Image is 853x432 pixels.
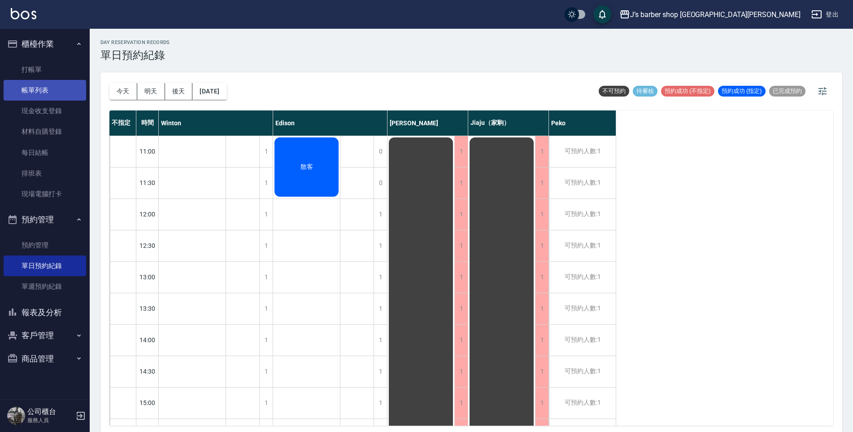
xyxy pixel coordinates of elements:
[549,262,616,293] div: 可預約人數:1
[454,356,468,387] div: 1
[374,199,387,230] div: 1
[808,6,842,23] button: 登出
[549,199,616,230] div: 可預約人數:1
[454,199,468,230] div: 1
[136,261,159,293] div: 13:00
[259,388,273,419] div: 1
[4,101,86,121] a: 現金收支登錄
[630,9,801,20] div: J’s barber shop [GEOGRAPHIC_DATA][PERSON_NAME]
[549,136,616,167] div: 可預約人數:1
[454,168,468,198] div: 1
[27,416,73,424] p: 服務人員
[374,293,387,324] div: 1
[4,32,86,56] button: 櫃檯作業
[159,110,273,136] div: Winton
[454,230,468,261] div: 1
[27,407,73,416] h5: 公司櫃台
[259,262,273,293] div: 1
[454,325,468,356] div: 1
[259,168,273,198] div: 1
[136,230,159,261] div: 12:30
[136,356,159,387] div: 14:30
[273,110,387,136] div: Edison
[374,325,387,356] div: 1
[374,136,387,167] div: 0
[633,87,657,95] span: 待審核
[109,110,136,136] div: 不指定
[4,142,86,163] a: 每日結帳
[535,230,548,261] div: 1
[454,293,468,324] div: 1
[535,136,548,167] div: 1
[137,83,165,100] button: 明天
[192,83,226,100] button: [DATE]
[4,347,86,370] button: 商品管理
[4,208,86,231] button: 預約管理
[165,83,193,100] button: 後天
[374,356,387,387] div: 1
[136,324,159,356] div: 14:00
[718,87,766,95] span: 預約成功 (指定)
[259,325,273,356] div: 1
[661,87,714,95] span: 預約成功 (不指定)
[454,262,468,293] div: 1
[4,324,86,347] button: 客戶管理
[454,136,468,167] div: 1
[374,388,387,419] div: 1
[259,199,273,230] div: 1
[136,387,159,419] div: 15:00
[599,87,629,95] span: 不可預約
[535,388,548,419] div: 1
[535,262,548,293] div: 1
[4,163,86,184] a: 排班表
[535,356,548,387] div: 1
[535,325,548,356] div: 1
[387,110,468,136] div: [PERSON_NAME]
[4,80,86,101] a: 帳單列表
[100,40,170,45] h2: day Reservation records
[454,388,468,419] div: 1
[7,407,25,425] img: Person
[259,356,273,387] div: 1
[549,388,616,419] div: 可預約人數:1
[11,8,36,19] img: Logo
[4,276,86,297] a: 單週預約紀錄
[374,262,387,293] div: 1
[535,168,548,198] div: 1
[259,136,273,167] div: 1
[100,49,170,62] h3: 單日預約紀錄
[535,199,548,230] div: 1
[136,136,159,167] div: 11:00
[549,168,616,198] div: 可預約人數:1
[593,5,611,23] button: save
[549,293,616,324] div: 可預約人數:1
[535,293,548,324] div: 1
[549,230,616,261] div: 可預約人數:1
[374,230,387,261] div: 1
[299,163,315,171] span: 散客
[4,59,86,80] a: 打帳單
[136,198,159,230] div: 12:00
[374,168,387,198] div: 0
[4,301,86,324] button: 報表及分析
[468,110,549,136] div: Jiaju（家駒）
[549,110,616,136] div: Peko
[4,121,86,142] a: 材料自購登錄
[616,5,804,24] button: J’s barber shop [GEOGRAPHIC_DATA][PERSON_NAME]
[136,167,159,198] div: 11:30
[549,356,616,387] div: 可預約人數:1
[109,83,137,100] button: 今天
[549,325,616,356] div: 可預約人數:1
[136,110,159,136] div: 時間
[259,293,273,324] div: 1
[4,184,86,204] a: 現場電腦打卡
[136,293,159,324] div: 13:30
[769,87,805,95] span: 已完成預約
[4,235,86,256] a: 預約管理
[4,256,86,276] a: 單日預約紀錄
[259,230,273,261] div: 1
